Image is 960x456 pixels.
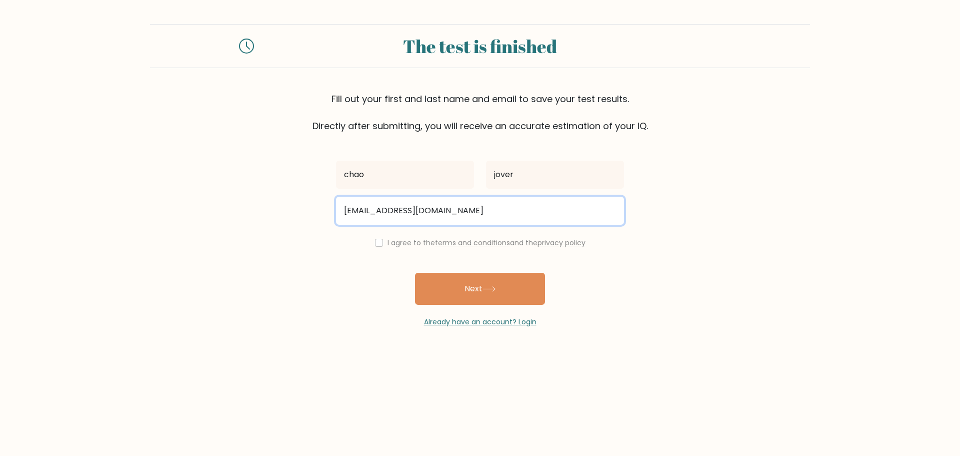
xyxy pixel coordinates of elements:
[537,238,585,248] a: privacy policy
[336,197,624,225] input: Email
[435,238,510,248] a: terms and conditions
[486,161,624,189] input: Last name
[424,317,536,327] a: Already have an account? Login
[150,92,810,133] div: Fill out your first and last name and email to save your test results. Directly after submitting,...
[336,161,474,189] input: First name
[266,33,694,60] div: The test is finished
[415,273,545,305] button: Next
[387,238,585,248] label: I agree to the and the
